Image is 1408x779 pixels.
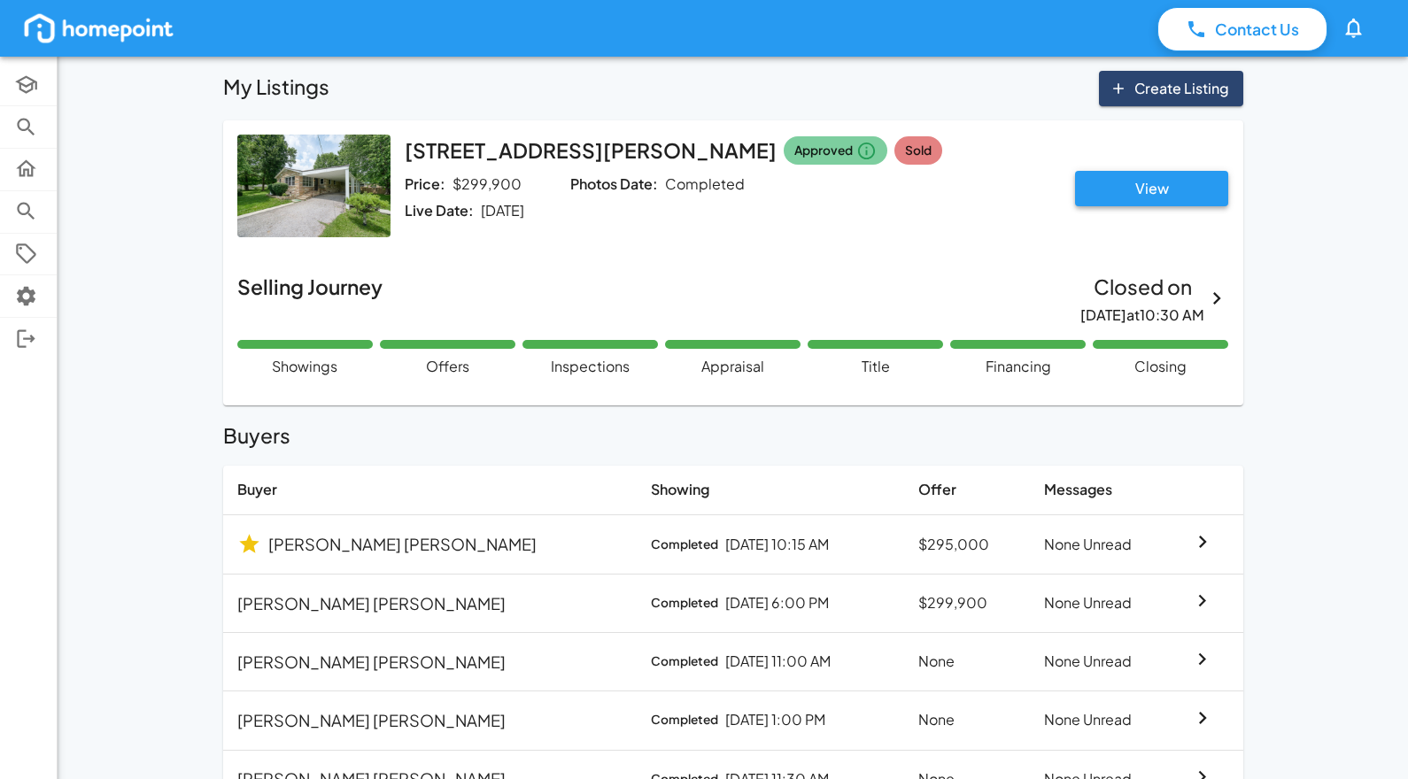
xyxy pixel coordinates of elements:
[665,340,801,377] div: Appraisal is complete. The results have been sent to the buyer's lender.
[701,356,764,377] p: Appraisal
[725,593,829,613] p: [DATE] 6:00 PM
[904,632,1029,690] td: None
[1030,691,1177,750] td: None Unread
[651,652,718,672] span: Completed
[1030,574,1177,632] td: None Unread
[405,174,445,195] p: Price:
[651,535,718,555] span: Completed
[223,420,1243,452] h6: Buyers
[1215,18,1299,41] p: Contact Us
[1134,356,1187,377] p: Closing
[651,480,890,500] p: Showing
[551,356,630,377] p: Inspections
[808,340,943,377] div: Title company details are complete. We can proceed with the next steps.
[380,340,515,377] div: You've accepted an offer! We'll now proceed with the buyer's due diligence steps.
[237,135,391,237] img: Listing
[665,174,745,195] p: Completed
[1099,71,1243,106] button: Create Listing
[1075,171,1228,206] button: View
[725,710,825,730] p: [DATE] 1:00 PM
[481,201,524,221] p: [DATE]
[1094,271,1192,304] h6: Closed on
[237,591,506,615] p: [PERSON_NAME] [PERSON_NAME]
[950,340,1086,377] div: Buyer's financing is approved! We're clear to move toward closing.
[904,574,1029,632] td: $299,900
[651,710,718,730] span: Completed
[904,515,1029,574] td: $295,000
[453,174,522,195] p: $299,900
[237,480,623,500] p: Buyer
[862,356,890,377] p: Title
[237,650,506,674] p: [PERSON_NAME] [PERSON_NAME]
[725,535,829,555] p: [DATE] 10:15 AM
[986,356,1051,377] p: Financing
[223,71,329,106] h6: My Listings
[237,271,383,326] h6: Selling Journey
[918,480,1015,500] p: Offer
[1093,340,1228,377] div: Congratulations! The sale has closed and funds have been transferred.
[794,141,853,161] span: Approved
[1080,304,1204,326] h6: [DATE] at 10:30 AM
[905,141,932,161] span: Sold
[651,593,718,613] span: Completed
[1044,480,1163,500] p: Messages
[405,201,474,221] p: Live Date:
[237,708,506,732] p: [PERSON_NAME] [PERSON_NAME]
[272,356,337,377] p: Showings
[268,532,537,556] p: [PERSON_NAME] [PERSON_NAME]
[21,11,176,46] img: homepoint_logo_white.png
[1030,515,1177,574] td: None Unread
[522,340,658,377] div: Inspections are complete. Congratulations!
[1030,632,1177,690] td: None Unread
[426,356,469,377] p: Offers
[405,135,777,167] h6: [STREET_ADDRESS][PERSON_NAME]
[725,652,831,672] p: [DATE] 11:00 AM
[570,174,658,195] p: Photos Date:
[904,691,1029,750] td: None
[237,340,373,377] div: You have an accepted offer and showings are complete.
